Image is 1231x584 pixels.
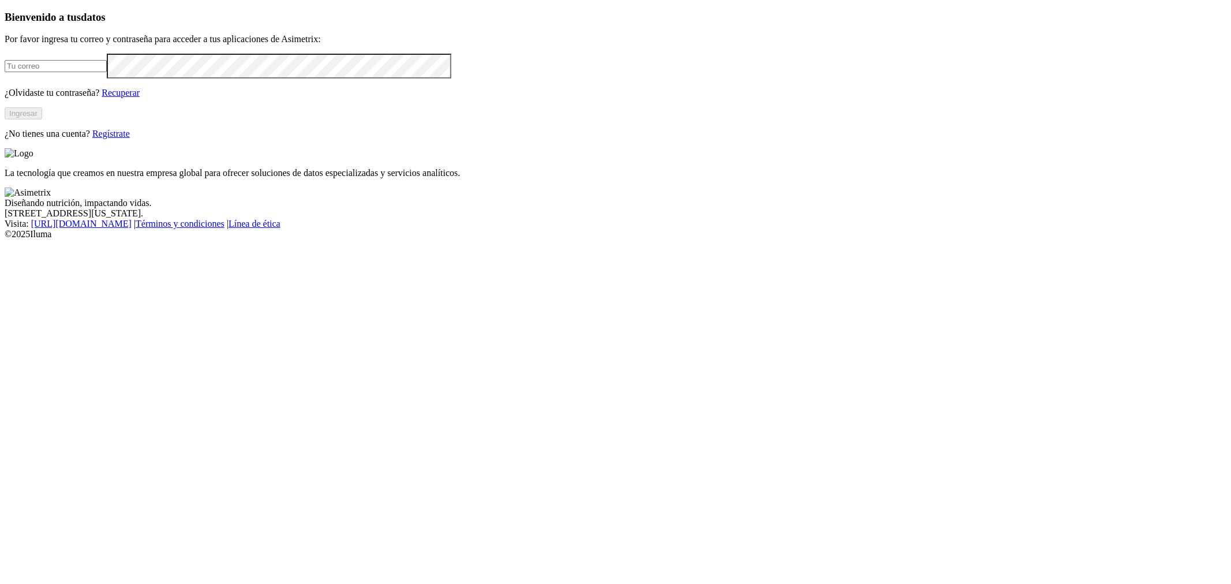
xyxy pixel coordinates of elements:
a: [URL][DOMAIN_NAME] [31,219,132,229]
img: Asimetrix [5,188,51,198]
div: [STREET_ADDRESS][US_STATE]. [5,208,1226,219]
p: Por favor ingresa tu correo y contraseña para acceder a tus aplicaciones de Asimetrix: [5,34,1226,44]
button: Ingresar [5,107,42,119]
div: Visita : | | [5,219,1226,229]
input: Tu correo [5,60,107,72]
p: La tecnología que creamos en nuestra empresa global para ofrecer soluciones de datos especializad... [5,168,1226,178]
span: datos [81,11,106,23]
a: Recuperar [102,88,140,98]
img: Logo [5,148,33,159]
p: ¿Olvidaste tu contraseña? [5,88,1226,98]
div: © 2025 Iluma [5,229,1226,239]
div: Diseñando nutrición, impactando vidas. [5,198,1226,208]
a: Línea de ética [229,219,280,229]
h3: Bienvenido a tus [5,11,1226,24]
a: Términos y condiciones [136,219,225,229]
a: Regístrate [92,129,130,138]
p: ¿No tienes una cuenta? [5,129,1226,139]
